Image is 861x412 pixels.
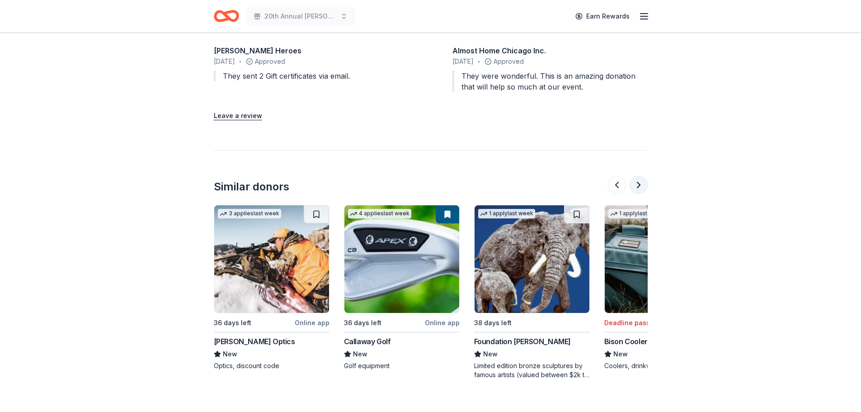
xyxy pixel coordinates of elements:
[223,349,237,360] span: New
[344,336,391,347] div: Callaway Golf
[613,349,628,360] span: New
[344,205,460,370] a: Image for Callaway Golf4 applieslast week36 days leftOnline appCallaway GolfNewGolf equipment
[214,56,409,67] div: Approved
[452,45,648,56] div: Almost Home Chicago Inc.
[264,11,337,22] span: 20th Annual [PERSON_NAME] Memorial Golf Tournament
[605,205,720,313] img: Image for Bison Coolers
[214,110,262,121] button: Leave a review
[214,45,409,56] div: [PERSON_NAME] Heroes
[452,56,474,67] span: [DATE]
[604,361,720,370] div: Coolers, drinkware
[478,209,535,218] div: 1 apply last week
[344,205,459,313] img: Image for Callaway Golf
[474,205,590,379] a: Image for Foundation Michelangelo1 applylast week38 days leftFoundation [PERSON_NAME]NewLimited e...
[604,317,658,328] div: Deadline passed
[214,336,295,347] div: [PERSON_NAME] Optics
[214,180,289,194] div: Similar donors
[214,205,329,313] img: Image for Burris Optics
[353,349,367,360] span: New
[214,56,235,67] span: [DATE]
[570,8,635,24] a: Earn Rewards
[475,205,589,313] img: Image for Foundation Michelangelo
[478,58,480,65] span: •
[348,209,411,218] div: 4 applies last week
[474,336,571,347] div: Foundation [PERSON_NAME]
[218,209,281,218] div: 3 applies last week
[604,336,652,347] div: Bison Coolers
[425,317,460,328] div: Online app
[604,205,720,370] a: Image for Bison Coolers1 applylast weekDeadline passedBison CoolersNewCoolers, drinkware
[452,56,648,67] div: Approved
[452,71,648,92] div: They were wonderful. This is an amazing donation that will help so much at our event.
[295,317,329,328] div: Online app
[483,349,498,360] span: New
[608,209,665,218] div: 1 apply last week
[246,7,355,25] button: 20th Annual [PERSON_NAME] Memorial Golf Tournament
[474,317,512,328] div: 38 days left
[474,361,590,379] div: Limited edition bronze sculptures by famous artists (valued between $2k to $7k; proceeds will spl...
[214,71,409,81] div: They sent 2 Gift certificates via email.
[344,361,460,370] div: Golf equipment
[344,317,381,328] div: 36 days left
[214,361,329,370] div: Optics, discount code
[214,205,329,370] a: Image for Burris Optics3 applieslast week36 days leftOnline app[PERSON_NAME] OpticsNewOptics, dis...
[239,58,241,65] span: •
[214,317,251,328] div: 36 days left
[214,5,239,27] a: Home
